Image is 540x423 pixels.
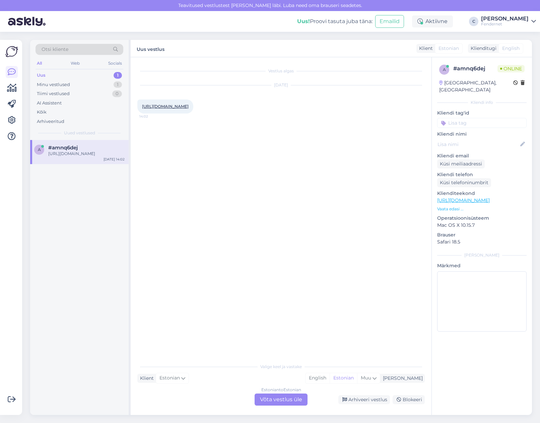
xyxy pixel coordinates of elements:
[437,118,527,128] input: Lisa tag
[137,44,164,53] label: Uus vestlus
[48,151,125,157] div: [URL][DOMAIN_NAME]
[502,45,520,52] span: English
[137,375,154,382] div: Klient
[104,157,125,162] div: [DATE] 14:02
[439,79,513,93] div: [GEOGRAPHIC_DATA], [GEOGRAPHIC_DATA]
[261,387,301,393] div: Estonian to Estonian
[437,152,527,159] p: Kliendi email
[416,45,433,52] div: Klient
[393,395,425,404] div: Blokeeri
[412,15,453,27] div: Aktiivne
[437,159,485,168] div: Küsi meiliaadressi
[114,81,122,88] div: 1
[64,130,95,136] span: Uued vestlused
[437,222,527,229] p: Mac OS X 10.15.7
[437,262,527,269] p: Märkmed
[159,374,180,382] span: Estonian
[338,395,390,404] div: Arhiveeri vestlus
[48,145,78,151] span: #amnq6dej
[481,16,536,27] a: [PERSON_NAME]Fendernet
[437,131,527,138] p: Kliendi nimi
[114,72,122,79] div: 1
[375,15,404,28] button: Emailid
[37,81,70,88] div: Minu vestlused
[443,67,446,72] span: a
[437,252,527,258] div: [PERSON_NAME]
[37,118,64,125] div: Arhiveeritud
[37,100,62,107] div: AI Assistent
[37,72,46,79] div: Uus
[137,82,425,88] div: [DATE]
[437,238,527,245] p: Safari 18.5
[142,104,189,109] a: [URL][DOMAIN_NAME]
[137,68,425,74] div: Vestlus algas
[255,394,308,406] div: Võta vestlus üle
[437,231,527,238] p: Brauser
[112,90,122,97] div: 0
[438,45,459,52] span: Estonian
[297,18,310,24] b: Uus!
[37,90,70,97] div: Tiimi vestlused
[437,206,527,212] p: Vaata edasi ...
[481,16,529,21] div: [PERSON_NAME]
[137,364,425,370] div: Valige keel ja vastake
[437,171,527,178] p: Kliendi telefon
[437,215,527,222] p: Operatsioonisüsteem
[36,59,43,68] div: All
[330,373,357,383] div: Estonian
[361,375,371,381] span: Muu
[437,178,491,187] div: Küsi telefoninumbrit
[437,190,527,197] p: Klienditeekond
[42,46,68,53] span: Otsi kliente
[468,45,496,52] div: Klienditugi
[469,17,478,26] div: C
[69,59,81,68] div: Web
[437,99,527,105] div: Kliendi info
[297,17,373,25] div: Proovi tasuta juba täna:
[437,141,519,148] input: Lisa nimi
[5,45,18,58] img: Askly Logo
[437,110,527,117] p: Kliendi tag'id
[481,21,529,27] div: Fendernet
[139,114,164,119] span: 14:02
[38,147,41,152] span: a
[497,65,525,72] span: Online
[380,375,423,382] div: [PERSON_NAME]
[437,197,490,203] a: [URL][DOMAIN_NAME]
[37,109,47,116] div: Kõik
[306,373,330,383] div: English
[453,65,497,73] div: # amnq6dej
[107,59,123,68] div: Socials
